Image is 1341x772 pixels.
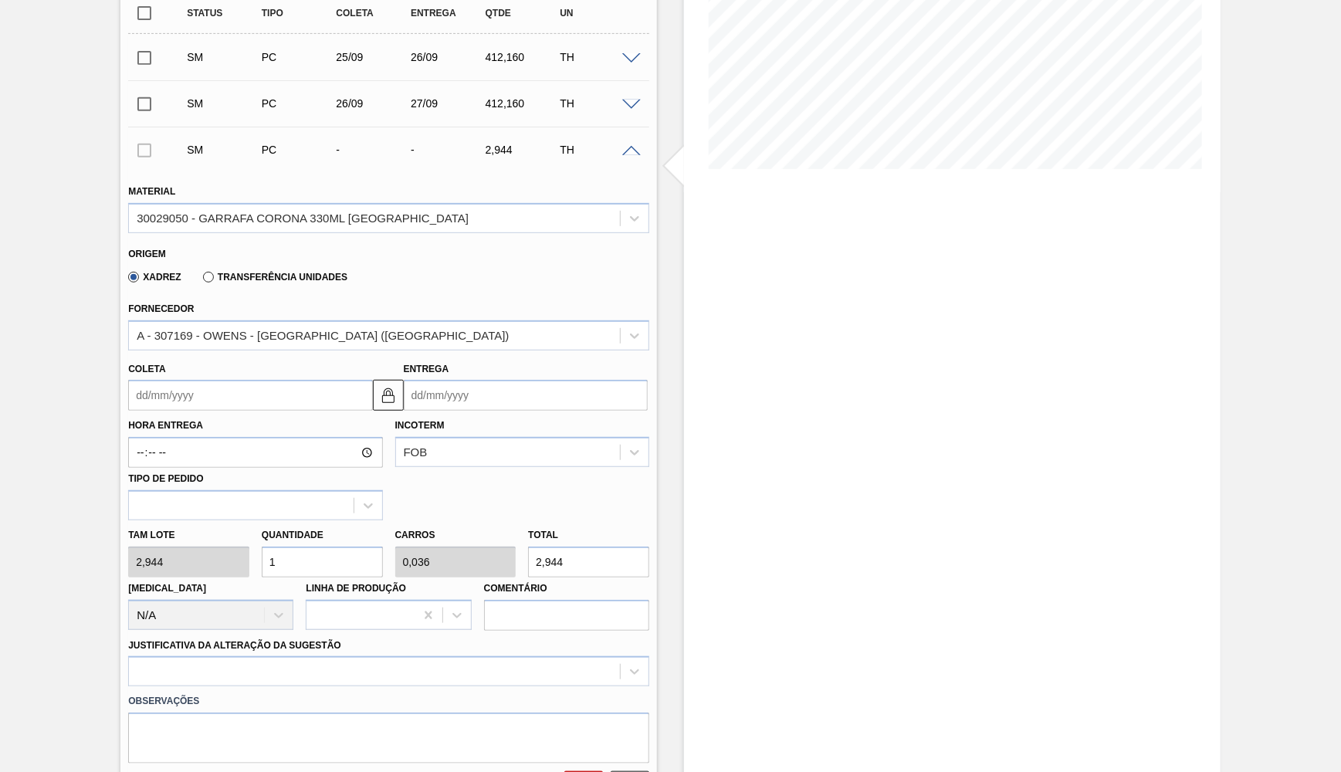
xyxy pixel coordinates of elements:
div: TH [556,97,638,110]
div: - [407,144,489,156]
label: Tam lote [128,524,249,547]
div: Sugestão Manual [183,144,266,156]
div: Pedido de Compra [258,144,340,156]
label: Comentário [484,577,649,600]
div: 25/09/2025 [332,51,415,63]
label: Transferência Unidades [203,272,347,283]
div: 412,160 [482,51,564,63]
label: Incoterm [395,420,445,431]
div: - [332,144,415,156]
label: Hora Entrega [128,415,382,437]
label: Observações [128,690,649,713]
div: Coleta [332,8,415,19]
div: Entrega [407,8,489,19]
div: 26/09/2025 [332,97,415,110]
label: Xadrez [128,272,181,283]
label: Fornecedor [128,303,194,314]
div: FOB [404,446,428,459]
div: Status [183,8,266,19]
label: Quantidade [262,530,323,540]
label: Linha de Produção [306,583,406,594]
div: Sugestão Manual [183,97,266,110]
div: Pedido de Compra [258,51,340,63]
div: 30029050 - GARRAFA CORONA 330ML [GEOGRAPHIC_DATA] [137,212,469,225]
div: Pedido de Compra [258,97,340,110]
input: dd/mm/yyyy [404,380,648,411]
div: A - 307169 - OWENS - [GEOGRAPHIC_DATA] ([GEOGRAPHIC_DATA]) [137,329,509,342]
div: TH [556,51,638,63]
div: TH [556,144,638,156]
div: Sugestão Manual [183,51,266,63]
label: Entrega [404,364,449,374]
label: Justificativa da Alteração da Sugestão [128,640,341,651]
input: dd/mm/yyyy [128,380,372,411]
button: locked [373,380,404,411]
label: Carros [395,530,435,540]
div: Tipo [258,8,340,19]
img: locked [379,386,398,405]
label: Coleta [128,364,165,374]
label: [MEDICAL_DATA] [128,583,206,594]
div: 26/09/2025 [407,51,489,63]
div: 412,160 [482,97,564,110]
label: Tipo de pedido [128,473,203,484]
div: 2,944 [482,144,564,156]
div: Qtde [482,8,564,19]
label: Total [528,530,558,540]
div: 27/09/2025 [407,97,489,110]
label: Origem [128,249,166,259]
label: Material [128,186,175,197]
div: UN [556,8,638,19]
